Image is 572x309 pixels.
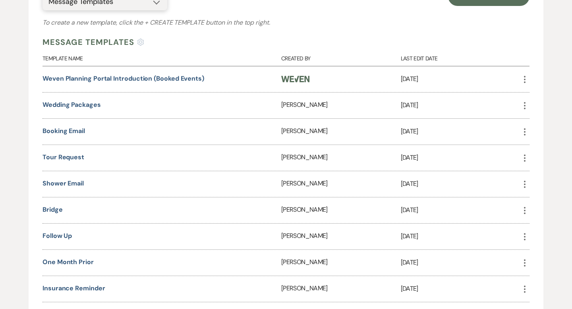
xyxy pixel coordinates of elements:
p: [DATE] [401,100,520,110]
p: [DATE] [401,126,520,137]
h3: To create a new template, click the button in the top right. [43,18,529,27]
div: [PERSON_NAME] [281,224,401,249]
p: [DATE] [401,231,520,241]
a: Wedding Packages [43,100,101,109]
div: [PERSON_NAME] [281,119,401,145]
p: [DATE] [401,205,520,215]
p: [DATE] [401,179,520,189]
a: Bridge [43,205,63,214]
a: Weven Planning Portal Introduction (Booked Events) [43,74,204,83]
div: [PERSON_NAME] [281,93,401,118]
a: One month prior [43,258,94,266]
a: Follow Up [43,232,72,240]
div: Last Edit Date [401,48,520,66]
img: Weven Logo [281,76,309,82]
p: [DATE] [401,74,520,84]
div: [PERSON_NAME] [281,145,401,171]
div: Created By [281,48,401,66]
a: Booking Email [43,127,85,135]
h4: Message Templates [43,36,134,48]
span: + Create Template [145,18,204,27]
div: [PERSON_NAME] [281,197,401,223]
p: [DATE] [401,284,520,294]
div: [PERSON_NAME] [281,276,401,302]
a: Shower Email [43,179,84,187]
a: Tour Request [43,153,84,161]
div: [PERSON_NAME] [281,250,401,276]
p: [DATE] [401,257,520,268]
p: [DATE] [401,153,520,163]
div: Template Name [43,48,281,66]
div: [PERSON_NAME] [281,171,401,197]
a: Insurance Reminder [43,284,105,292]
